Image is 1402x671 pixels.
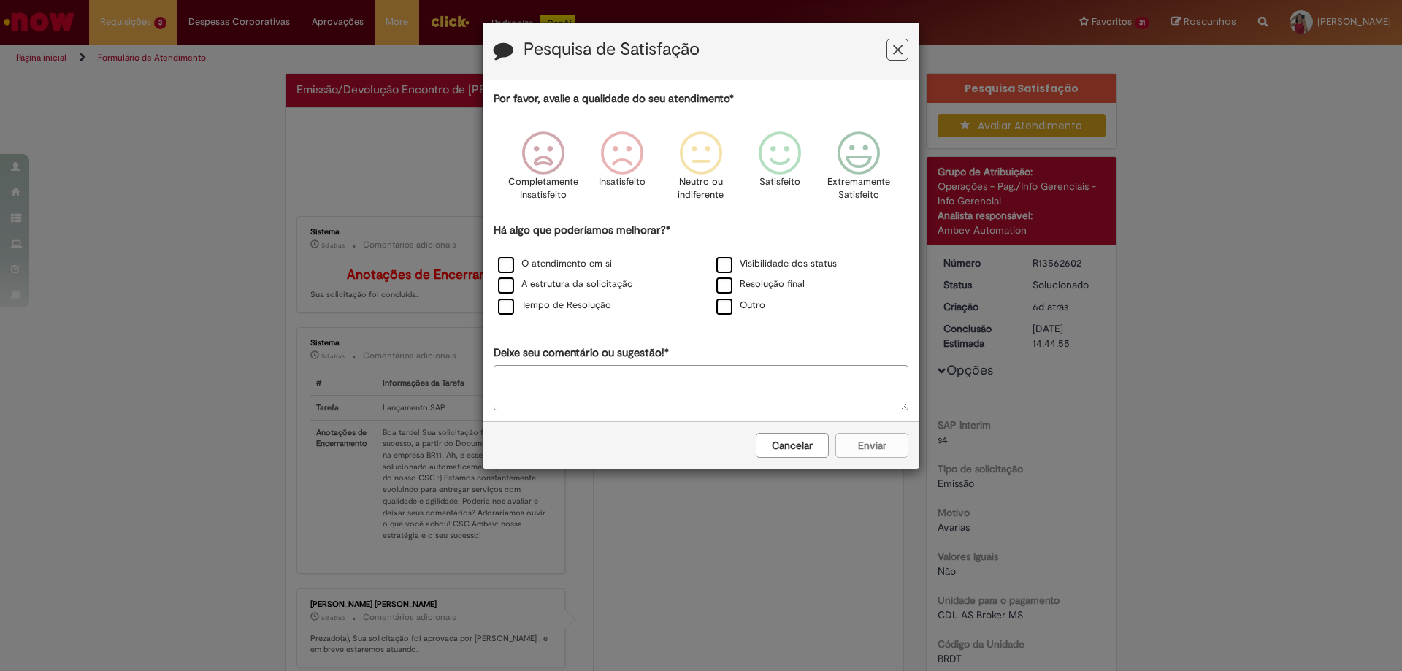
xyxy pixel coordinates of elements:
[505,120,580,221] div: Completamente Insatisfeito
[494,345,669,361] label: Deixe seu comentário ou sugestão!*
[498,299,611,313] label: Tempo de Resolução
[494,91,734,107] label: Por favor, avalie a qualidade do seu atendimento*
[716,257,837,271] label: Visibilidade dos status
[599,175,646,189] p: Insatisfeito
[675,175,727,202] p: Neutro ou indiferente
[498,277,633,291] label: A estrutura da solicitação
[585,120,659,221] div: Insatisfeito
[664,120,738,221] div: Neutro ou indiferente
[524,40,700,59] label: Pesquisa de Satisfação
[821,120,896,221] div: Extremamente Satisfeito
[743,120,817,221] div: Satisfeito
[759,175,800,189] p: Satisfeito
[498,257,612,271] label: O atendimento em si
[716,277,805,291] label: Resolução final
[494,223,908,317] div: Há algo que poderíamos melhorar?*
[716,299,765,313] label: Outro
[508,175,578,202] p: Completamente Insatisfeito
[827,175,890,202] p: Extremamente Satisfeito
[756,433,829,458] button: Cancelar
